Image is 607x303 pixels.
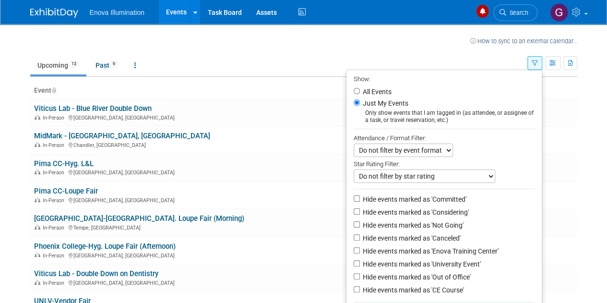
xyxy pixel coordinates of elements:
[34,269,158,278] a: Viticus Lab - Double Down on Dentistry
[43,253,67,259] span: In-Person
[361,285,464,295] label: Hide events marked as 'CE Course'
[34,223,355,231] div: Tempe, [GEOGRAPHIC_DATA]
[35,253,40,257] img: In-Person Event
[354,133,535,144] div: Attendance / Format Filter:
[43,170,67,176] span: In-Person
[110,61,118,68] span: 9
[361,233,461,243] label: Hide events marked as 'Canceled'
[43,115,67,121] span: In-Person
[361,259,481,269] label: Hide events marked as 'University Event'
[43,225,67,231] span: In-Person
[34,242,176,251] a: Phoenix College-Hyg. Loupe Fair (Afternoon)
[69,61,79,68] span: 13
[34,113,355,121] div: [GEOGRAPHIC_DATA], [GEOGRAPHIC_DATA]
[43,142,67,148] span: In-Person
[35,142,40,147] img: In-Person Event
[88,56,125,74] a: Past9
[361,98,408,108] label: Just My Events
[354,109,535,124] div: Only show events that I am tagged in (as attendee, or assignee of a task, or travel reservation, ...
[30,83,358,99] th: Event
[470,37,577,45] a: How to sync to an external calendar...
[493,4,537,21] a: Search
[51,86,56,94] a: Sort by Event Name
[35,197,40,202] img: In-Person Event
[34,279,355,286] div: [GEOGRAPHIC_DATA], [GEOGRAPHIC_DATA]
[361,88,392,95] label: All Events
[361,272,471,282] label: Hide events marked as 'Out of Office'
[35,280,40,285] img: In-Person Event
[34,251,355,259] div: [GEOGRAPHIC_DATA], [GEOGRAPHIC_DATA]
[361,220,464,230] label: Hide events marked as 'Not Going'
[43,197,67,204] span: In-Person
[34,104,152,113] a: Viticus Lab - Blue River Double Down
[361,246,499,256] label: Hide events marked as 'Enova Training Center'
[34,159,94,168] a: Pima CC-Hyg. L&L
[34,214,244,223] a: [GEOGRAPHIC_DATA]-[GEOGRAPHIC_DATA]. Loupe Fair (Morning)
[354,73,535,85] div: Show:
[361,194,466,204] label: Hide events marked as 'Committed'
[550,3,568,22] img: Garrett Alcaraz
[34,196,355,204] div: [GEOGRAPHIC_DATA], [GEOGRAPHIC_DATA]
[35,225,40,230] img: In-Person Event
[34,168,355,176] div: [GEOGRAPHIC_DATA], [GEOGRAPHIC_DATA]
[34,141,355,148] div: Chandler, [GEOGRAPHIC_DATA]
[506,9,528,16] span: Search
[361,207,469,217] label: Hide events marked as 'Considering'
[34,187,98,195] a: Pima CC-Loupe Fair
[35,170,40,174] img: In-Person Event
[90,9,144,16] span: Enova Illumination
[43,280,67,286] span: In-Person
[354,157,535,170] div: Star Rating Filter:
[34,132,210,140] a: MidMark - [GEOGRAPHIC_DATA], [GEOGRAPHIC_DATA]
[30,56,86,74] a: Upcoming13
[35,115,40,120] img: In-Person Event
[30,8,78,18] img: ExhibitDay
